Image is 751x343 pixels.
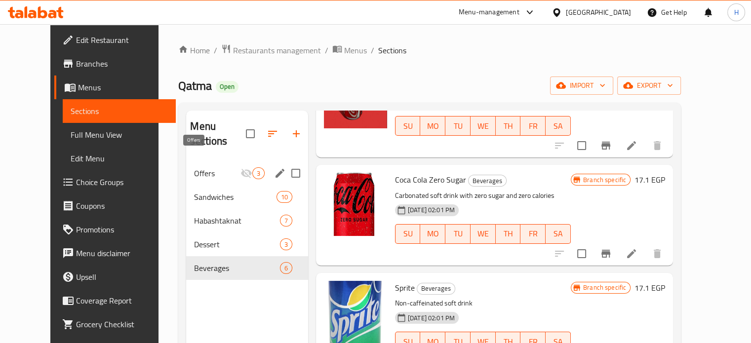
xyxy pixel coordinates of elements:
[626,248,637,260] a: Edit menu item
[178,75,212,97] span: Qatma
[71,129,168,141] span: Full Menu View
[546,224,571,244] button: SA
[399,119,417,133] span: SU
[449,119,467,133] span: TU
[371,44,374,56] li: /
[634,173,665,187] h6: 17.1 EGP
[216,82,238,91] span: Open
[324,173,387,236] img: Coca Cola Zero Sugar
[284,122,308,146] button: Add section
[54,241,176,265] a: Menu disclaimer
[344,44,367,56] span: Menus
[469,175,506,187] span: Beverages
[277,192,292,202] span: 10
[579,283,630,292] span: Branch specific
[194,167,240,179] span: Offers
[280,216,292,226] span: 7
[76,271,168,283] span: Upsell
[420,224,445,244] button: MO
[566,7,631,18] div: [GEOGRAPHIC_DATA]
[395,280,415,295] span: Sprite
[280,264,292,273] span: 6
[332,44,367,57] a: Menus
[626,140,637,152] a: Edit menu item
[734,7,738,18] span: H
[253,169,264,178] span: 3
[546,116,571,136] button: SA
[424,227,441,241] span: MO
[496,116,521,136] button: TH
[54,312,176,336] a: Grocery Checklist
[500,119,517,133] span: TH
[468,175,507,187] div: Beverages
[273,166,287,181] button: edit
[617,76,681,95] button: export
[471,224,496,244] button: WE
[76,224,168,235] span: Promotions
[194,238,279,250] span: Dessert
[54,170,176,194] a: Choice Groups
[277,191,292,203] div: items
[524,227,542,241] span: FR
[395,116,421,136] button: SU
[594,134,618,157] button: Branch-specific-item
[54,76,176,99] a: Menus
[76,34,168,46] span: Edit Restaurant
[399,227,417,241] span: SU
[496,224,521,244] button: TH
[76,200,168,212] span: Coupons
[194,191,276,203] span: Sandwiches
[194,215,279,227] span: Habashtaknat
[54,28,176,52] a: Edit Restaurant
[445,116,471,136] button: TU
[71,152,168,164] span: Edit Menu
[63,123,176,147] a: Full Menu View
[54,218,176,241] a: Promotions
[420,116,445,136] button: MO
[395,297,571,309] p: Non-caffeinated soft drink
[186,209,308,232] div: Habashtaknat7
[186,256,308,280] div: Beverages6
[550,119,567,133] span: SA
[78,81,168,93] span: Menus
[571,135,592,156] span: Select to update
[54,289,176,312] a: Coverage Report
[645,242,669,266] button: delete
[54,194,176,218] a: Coupons
[594,242,618,266] button: Branch-specific-item
[54,265,176,289] a: Upsell
[178,44,681,57] nav: breadcrumb
[280,215,292,227] div: items
[233,44,321,56] span: Restaurants management
[214,44,217,56] li: /
[186,185,308,209] div: Sandwiches10
[395,224,421,244] button: SU
[76,58,168,70] span: Branches
[54,52,176,76] a: Branches
[76,295,168,306] span: Coverage Report
[500,227,517,241] span: TH
[76,247,168,259] span: Menu disclaimer
[424,119,441,133] span: MO
[520,116,546,136] button: FR
[194,262,279,274] span: Beverages
[378,44,406,56] span: Sections
[625,79,673,92] span: export
[216,81,238,93] div: Open
[240,123,261,144] span: Select all sections
[579,175,630,185] span: Branch specific
[280,262,292,274] div: items
[395,190,571,202] p: Carbonated soft drink with zero sugar and zero calories
[445,224,471,244] button: TU
[261,122,284,146] span: Sort sections
[63,99,176,123] a: Sections
[550,76,613,95] button: import
[558,79,605,92] span: import
[524,119,542,133] span: FR
[76,318,168,330] span: Grocery Checklist
[190,119,245,149] h2: Menu sections
[571,243,592,264] span: Select to update
[178,44,210,56] a: Home
[186,157,308,284] nav: Menu sections
[240,167,252,179] svg: Inactive section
